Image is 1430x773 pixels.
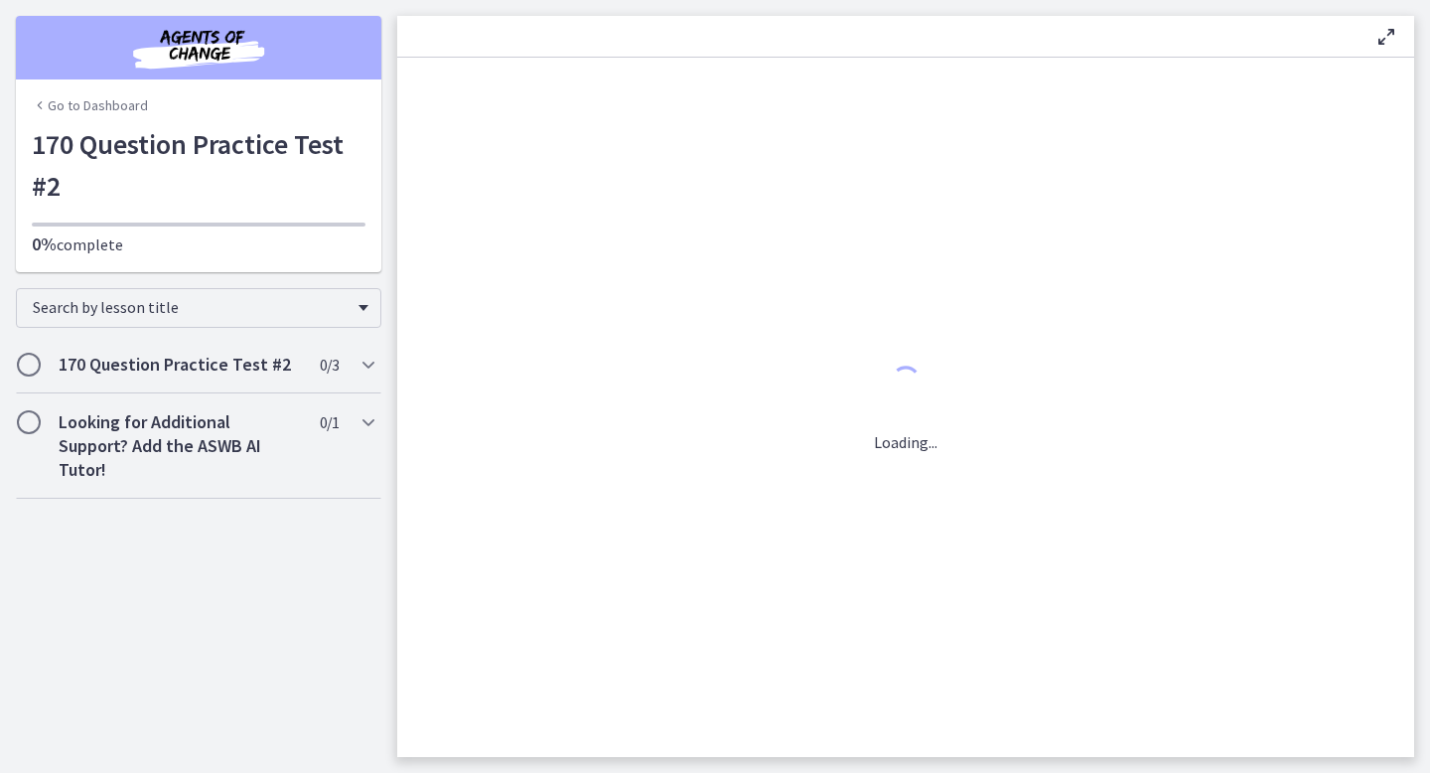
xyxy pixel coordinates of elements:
div: 1 [874,361,937,406]
a: Go to Dashboard [32,95,148,115]
img: Agents of Change [79,24,318,72]
h2: 170 Question Practice Test #2 [59,353,301,377]
span: 0 / 1 [320,410,339,434]
span: 0 / 3 [320,353,339,377]
span: Search by lesson title [33,297,349,317]
span: 0% [32,232,57,255]
p: complete [32,232,365,256]
div: Search by lesson title [16,288,381,328]
h2: Looking for Additional Support? Add the ASWB AI Tutor! [59,410,301,482]
h1: 170 Question Practice Test #2 [32,123,365,207]
p: Loading... [874,430,937,454]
